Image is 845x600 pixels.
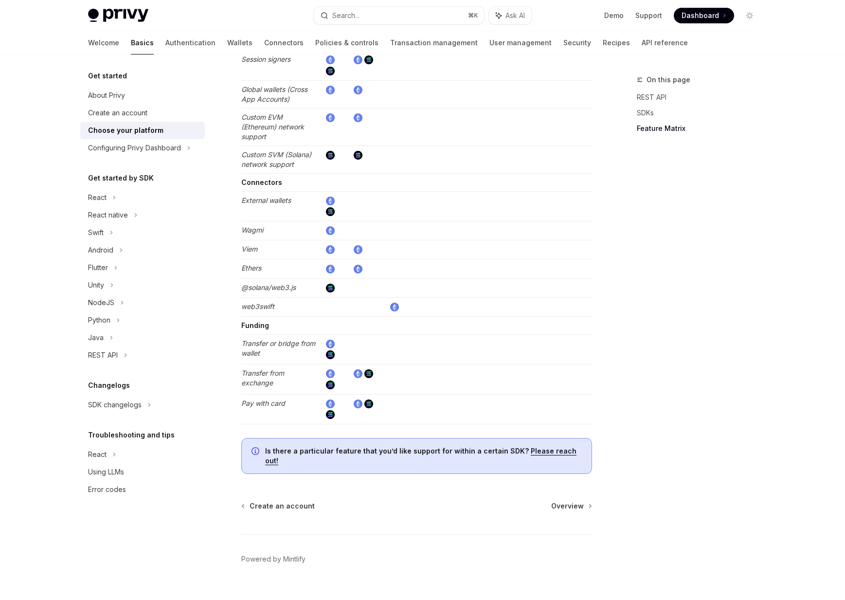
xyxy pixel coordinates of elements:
[241,196,291,204] em: External wallets
[364,55,373,64] img: solana.png
[227,31,252,55] a: Wallets
[315,31,378,55] a: Policies & controls
[326,55,335,64] img: ethereum.png
[354,86,362,94] img: ethereum.png
[326,245,335,254] img: ethereum.png
[88,262,108,273] div: Flutter
[165,31,216,55] a: Authentication
[241,369,284,387] em: Transfer from exchange
[88,125,163,136] div: Choose your platform
[489,31,552,55] a: User management
[326,113,335,122] img: ethereum.png
[551,501,591,511] a: Overview
[241,554,306,564] a: Powered by Mintlify
[635,11,662,20] a: Support
[264,31,304,55] a: Connectors
[326,369,335,378] img: ethereum.png
[326,381,335,389] img: solana.png
[88,279,104,291] div: Unity
[354,151,362,160] img: solana.png
[241,283,296,291] em: @solana/web3.js
[241,245,257,253] em: Viem
[131,31,154,55] a: Basics
[88,449,107,460] div: React
[326,265,335,273] img: ethereum.png
[354,245,362,254] img: ethereum.png
[88,90,125,101] div: About Privy
[354,400,362,408] img: ethereum.png
[80,104,205,122] a: Create an account
[505,11,525,20] span: Ask AI
[88,484,126,495] div: Error codes
[241,55,290,63] em: Session signers
[265,447,576,465] a: Please reach out!
[314,7,484,24] button: Search...⌘K
[88,209,128,221] div: React native
[642,31,688,55] a: API reference
[80,87,205,104] a: About Privy
[88,349,118,361] div: REST API
[326,226,335,235] img: ethereum.png
[326,86,335,94] img: ethereum.png
[354,55,362,64] img: ethereum.png
[354,369,362,378] img: ethereum.png
[88,399,142,411] div: SDK changelogs
[252,447,261,457] svg: Info
[88,172,154,184] h5: Get started by SDK
[88,244,113,256] div: Android
[332,10,360,21] div: Search...
[364,400,373,408] img: solana.png
[88,227,104,238] div: Swift
[742,8,757,23] button: Toggle dark mode
[326,67,335,75] img: solana.png
[241,178,282,186] strong: Connectors
[468,12,478,19] span: ⌘ K
[326,350,335,359] img: solana.png
[241,150,311,168] em: Custom SVM (Solana) network support
[88,142,181,154] div: Configuring Privy Dashboard
[242,501,315,511] a: Create an account
[326,410,335,419] img: solana.png
[326,340,335,348] img: ethereum.png
[390,303,399,311] img: ethereum.png
[265,447,529,455] strong: Is there a particular feature that you’d like support for within a certain SDK?
[88,380,130,391] h5: Changelogs
[326,207,335,216] img: solana.png
[80,481,205,498] a: Error codes
[674,8,734,23] a: Dashboard
[551,501,584,511] span: Overview
[326,400,335,408] img: ethereum.png
[88,332,104,344] div: Java
[241,302,274,310] em: web3swift
[241,339,315,357] em: Transfer or bridge from wallet
[563,31,591,55] a: Security
[241,264,261,272] em: Ethers
[603,31,630,55] a: Recipes
[88,466,124,478] div: Using LLMs
[88,192,107,203] div: React
[241,113,304,141] em: Custom EVM (Ethereum) network support
[354,113,362,122] img: ethereum.png
[637,90,765,105] a: REST API
[682,11,719,20] span: Dashboard
[241,226,263,234] em: Wagmi
[390,31,478,55] a: Transaction management
[326,151,335,160] img: solana.png
[88,297,114,309] div: NodeJS
[326,284,335,292] img: solana.png
[241,321,269,329] strong: Funding
[88,429,175,441] h5: Troubleshooting and tips
[326,197,335,205] img: ethereum.png
[489,7,532,24] button: Ask AI
[354,265,362,273] img: ethereum.png
[88,107,147,119] div: Create an account
[604,11,624,20] a: Demo
[364,369,373,378] img: solana.png
[637,121,765,136] a: Feature Matrix
[250,501,315,511] span: Create an account
[88,31,119,55] a: Welcome
[88,9,148,22] img: light logo
[88,70,127,82] h5: Get started
[647,74,690,86] span: On this page
[80,122,205,139] a: Choose your platform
